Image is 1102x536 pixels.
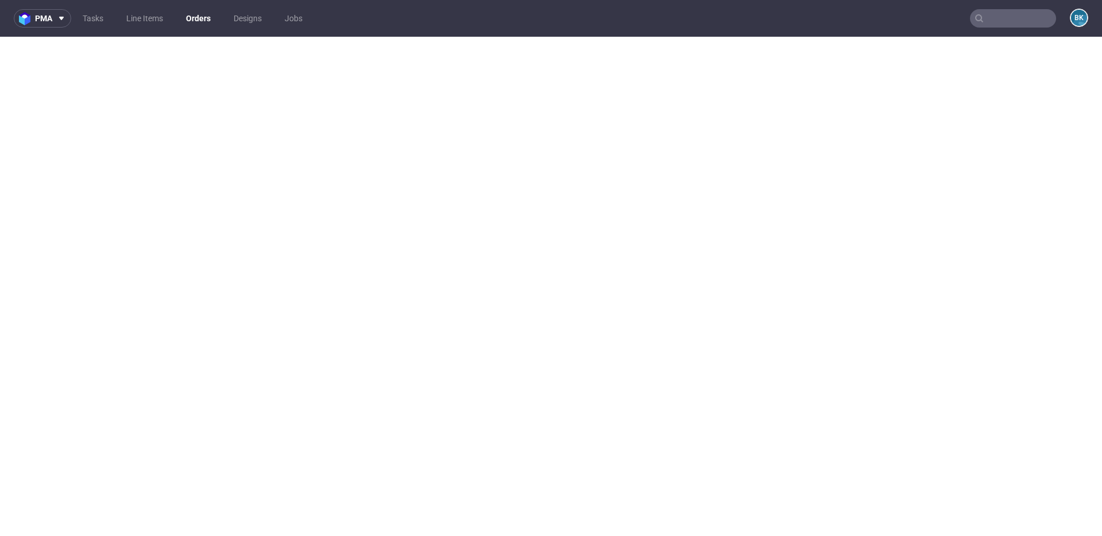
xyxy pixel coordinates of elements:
a: Orders [179,9,218,28]
a: Tasks [76,9,110,28]
a: Line Items [119,9,170,28]
button: pma [14,9,71,28]
span: pma [35,14,52,22]
img: logo [19,12,35,25]
figcaption: BK [1071,10,1087,26]
a: Jobs [278,9,309,28]
a: Designs [227,9,269,28]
